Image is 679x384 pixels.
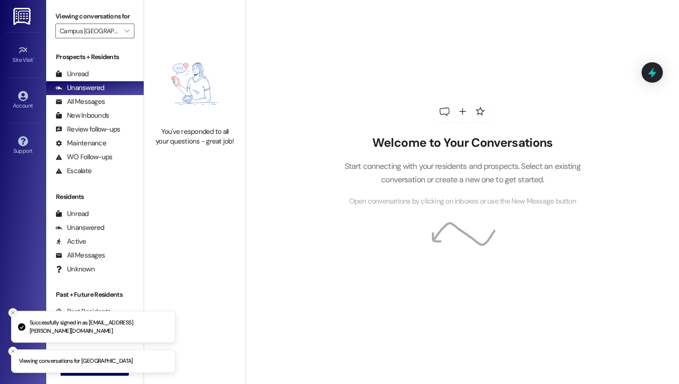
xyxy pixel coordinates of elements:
[55,125,120,134] div: Review follow-ups
[8,308,18,318] button: Close toast
[55,166,91,176] div: Escalate
[55,237,86,246] div: Active
[55,152,112,162] div: WO Follow-ups
[60,24,120,38] input: All communities
[30,319,168,335] p: Successfully signed in as [EMAIL_ADDRESS][PERSON_NAME][DOMAIN_NAME]
[55,97,105,107] div: All Messages
[33,55,35,62] span: •
[5,133,42,158] a: Support
[55,264,95,274] div: Unknown
[5,88,42,113] a: Account
[154,127,236,147] div: You've responded to all your questions - great job!
[55,69,89,79] div: Unread
[55,9,134,24] label: Viewing conversations for
[46,290,144,300] div: Past + Future Residents
[13,8,32,25] img: ResiDesk Logo
[330,160,594,186] p: Start connecting with your residents and prospects. Select an existing conversation or create a n...
[8,347,18,356] button: Close toast
[55,111,109,120] div: New Inbounds
[124,27,129,35] i: 
[55,209,89,219] div: Unread
[330,136,594,150] h2: Welcome to Your Conversations
[55,83,104,93] div: Unanswered
[55,251,105,260] div: All Messages
[46,192,144,202] div: Residents
[46,52,144,62] div: Prospects + Residents
[349,196,576,207] span: Open conversations by clicking on inboxes or use the New Message button
[5,42,42,67] a: Site Visit •
[154,45,236,122] img: empty-state
[55,223,104,233] div: Unanswered
[19,357,133,366] p: Viewing conversations for [GEOGRAPHIC_DATA]
[55,138,106,148] div: Maintenance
